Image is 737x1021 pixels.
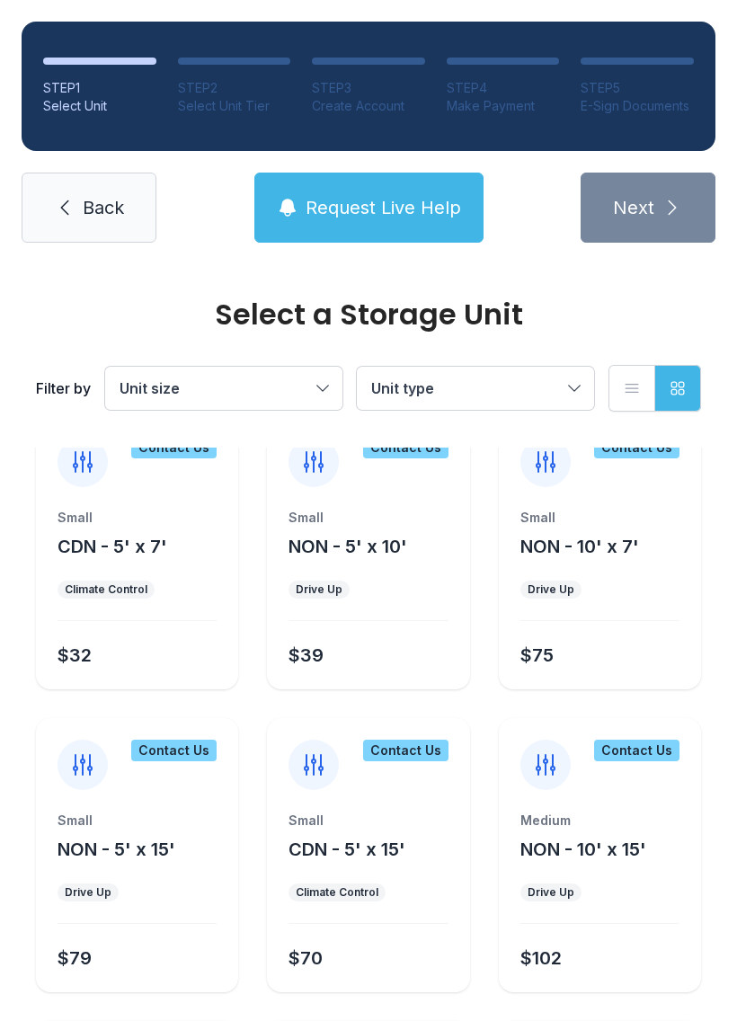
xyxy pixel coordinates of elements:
[306,195,461,220] span: Request Live Help
[289,534,407,559] button: NON - 5' x 10'
[357,367,594,410] button: Unit type
[447,79,560,97] div: STEP 4
[520,643,554,668] div: $75
[312,79,425,97] div: STEP 3
[581,97,694,115] div: E-Sign Documents
[65,582,147,597] div: Climate Control
[58,839,175,860] span: NON - 5' x 15'
[58,643,92,668] div: $32
[594,437,679,458] div: Contact Us
[520,946,562,971] div: $102
[289,509,448,527] div: Small
[43,97,156,115] div: Select Unit
[58,509,217,527] div: Small
[131,437,217,458] div: Contact Us
[363,740,448,761] div: Contact Us
[528,885,574,900] div: Drive Up
[520,536,639,557] span: NON - 10' x 7'
[613,195,654,220] span: Next
[36,377,91,399] div: Filter by
[289,837,405,862] button: CDN - 5' x 15'
[58,534,167,559] button: CDN - 5' x 7'
[58,946,92,971] div: $79
[58,812,217,830] div: Small
[178,79,291,97] div: STEP 2
[65,885,111,900] div: Drive Up
[131,740,217,761] div: Contact Us
[58,837,175,862] button: NON - 5' x 15'
[289,946,323,971] div: $70
[581,79,694,97] div: STEP 5
[371,379,434,397] span: Unit type
[105,367,342,410] button: Unit size
[36,300,701,329] div: Select a Storage Unit
[520,837,646,862] button: NON - 10' x 15'
[312,97,425,115] div: Create Account
[58,536,167,557] span: CDN - 5' x 7'
[289,643,324,668] div: $39
[296,582,342,597] div: Drive Up
[520,509,679,527] div: Small
[289,536,407,557] span: NON - 5' x 10'
[43,79,156,97] div: STEP 1
[447,97,560,115] div: Make Payment
[120,379,180,397] span: Unit size
[520,534,639,559] button: NON - 10' x 7'
[178,97,291,115] div: Select Unit Tier
[520,812,679,830] div: Medium
[289,839,405,860] span: CDN - 5' x 15'
[289,812,448,830] div: Small
[528,582,574,597] div: Drive Up
[594,740,679,761] div: Contact Us
[520,839,646,860] span: NON - 10' x 15'
[83,195,124,220] span: Back
[363,437,448,458] div: Contact Us
[296,885,378,900] div: Climate Control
